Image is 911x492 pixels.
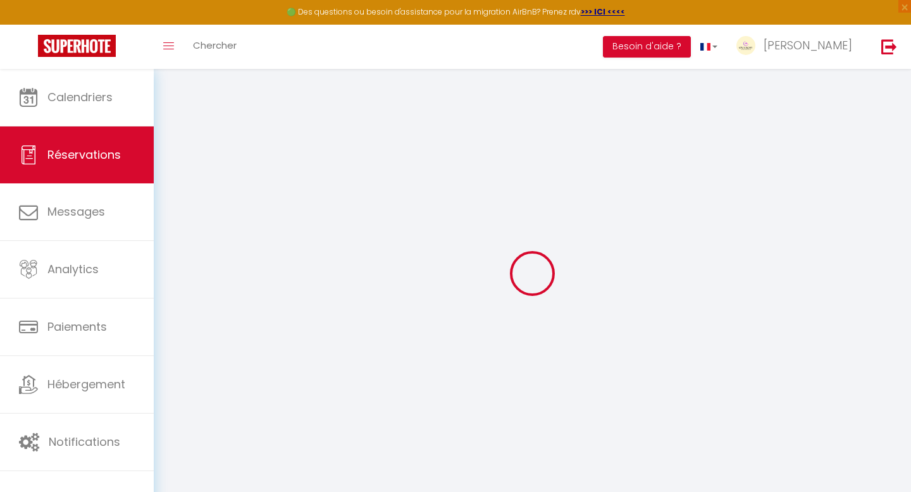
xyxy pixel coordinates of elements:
span: Calendriers [47,89,113,105]
span: [PERSON_NAME] [764,37,852,53]
button: Besoin d'aide ? [603,36,691,58]
span: Notifications [49,434,120,450]
span: Paiements [47,319,107,335]
img: ... [736,36,755,55]
a: Chercher [183,25,246,69]
span: Chercher [193,39,237,52]
img: Super Booking [38,35,116,57]
span: Réservations [47,147,121,163]
img: logout [881,39,897,54]
span: Analytics [47,261,99,277]
a: >>> ICI <<<< [581,6,625,17]
a: ... [PERSON_NAME] [727,25,868,69]
span: Messages [47,204,105,219]
span: Hébergement [47,376,125,392]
